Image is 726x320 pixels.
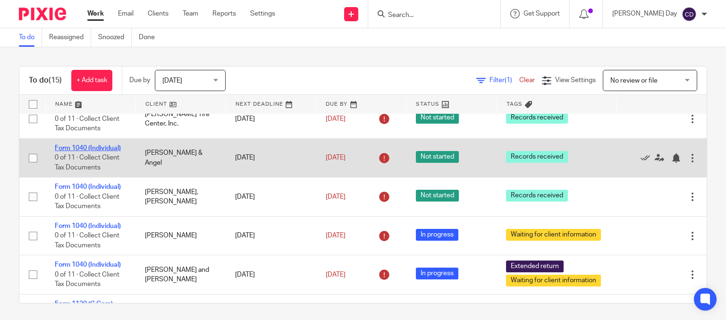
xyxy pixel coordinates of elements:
[326,116,346,122] span: [DATE]
[55,145,121,152] a: Form 1040 (Individual)
[519,77,535,84] a: Clear
[506,190,568,202] span: Records received
[183,9,198,18] a: Team
[87,9,104,18] a: Work
[55,184,121,190] a: Form 1040 (Individual)
[506,275,601,286] span: Waiting for client information
[129,76,150,85] p: Due by
[226,138,316,177] td: [DATE]
[416,190,459,202] span: Not started
[135,100,226,138] td: [PERSON_NAME] Tire Center, Inc.
[55,223,121,229] a: Form 1040 (Individual)
[19,8,66,20] img: Pixie
[29,76,62,85] h1: To do
[135,216,226,255] td: [PERSON_NAME]
[148,9,169,18] a: Clients
[55,301,113,307] a: Form 1120 (C Corp)
[49,28,91,47] a: Reassigned
[49,76,62,84] span: (15)
[226,216,316,255] td: [DATE]
[135,255,226,294] td: [PERSON_NAME] and [PERSON_NAME]
[506,151,568,163] span: Records received
[326,154,346,161] span: [DATE]
[416,112,459,124] span: Not started
[505,77,512,84] span: (1)
[610,77,658,84] span: No review or file
[139,28,162,47] a: Done
[118,9,134,18] a: Email
[98,28,132,47] a: Snoozed
[226,255,316,294] td: [DATE]
[490,77,519,84] span: Filter
[135,177,226,216] td: [PERSON_NAME], [PERSON_NAME]
[212,9,236,18] a: Reports
[506,261,564,272] span: Extended return
[135,138,226,177] td: [PERSON_NAME] & Angel
[226,177,316,216] td: [DATE]
[55,116,119,132] span: 0 of 11 · Collect Client Tax Documents
[162,77,182,84] span: [DATE]
[416,229,458,241] span: In progress
[506,112,568,124] span: Records received
[326,194,346,200] span: [DATE]
[55,232,119,249] span: 0 of 11 · Collect Client Tax Documents
[387,11,472,20] input: Search
[506,229,601,241] span: Waiting for client information
[555,77,596,84] span: View Settings
[55,261,121,268] a: Form 1040 (Individual)
[19,28,42,47] a: To do
[326,232,346,239] span: [DATE]
[523,10,560,17] span: Get Support
[226,100,316,138] td: [DATE]
[641,153,655,162] a: Mark as done
[326,271,346,278] span: [DATE]
[250,9,275,18] a: Settings
[682,7,697,22] img: svg%3E
[612,9,677,18] p: [PERSON_NAME] Day
[71,70,112,91] a: + Add task
[55,154,119,171] span: 0 of 11 · Collect Client Tax Documents
[55,194,119,210] span: 0 of 11 · Collect Client Tax Documents
[55,271,119,288] span: 0 of 11 · Collect Client Tax Documents
[416,268,458,279] span: In progress
[507,101,523,107] span: Tags
[416,151,459,163] span: Not started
